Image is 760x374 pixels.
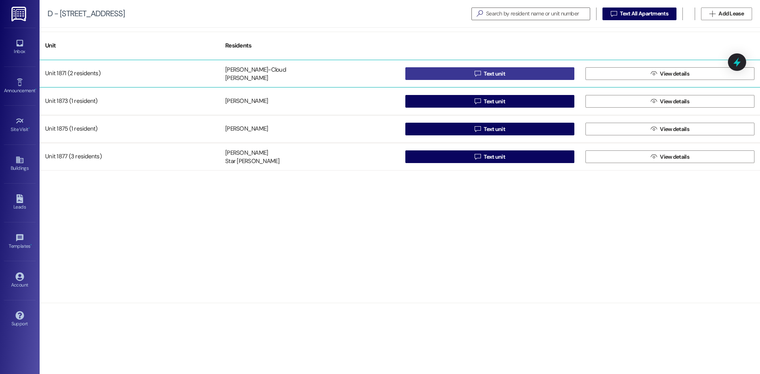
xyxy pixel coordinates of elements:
[4,114,36,136] a: Site Visit •
[709,11,715,17] i: 
[30,242,32,248] span: •
[620,9,668,18] span: Text All Apartments
[602,8,676,20] button: Text All Apartments
[475,154,481,160] i: 
[660,70,689,78] span: View details
[585,67,754,80] button: View details
[585,95,754,108] button: View details
[484,153,505,161] span: Text unit
[484,125,505,133] span: Text unit
[225,125,268,133] div: [PERSON_NAME]
[660,125,689,133] span: View details
[660,97,689,106] span: View details
[651,126,657,132] i: 
[405,67,574,80] button: Text unit
[40,121,220,137] div: Unit 1875 (1 resident)
[651,154,657,160] i: 
[4,270,36,291] a: Account
[718,9,744,18] span: Add Lease
[35,87,36,92] span: •
[4,231,36,252] a: Templates •
[473,9,486,18] i: 
[475,70,481,77] i: 
[4,36,36,58] a: Inbox
[225,97,268,106] div: [PERSON_NAME]
[405,95,574,108] button: Text unit
[701,8,752,20] button: Add Lease
[225,66,286,74] div: [PERSON_NAME]-Cloud
[405,150,574,163] button: Text unit
[475,98,481,104] i: 
[47,9,125,18] div: D - [STREET_ADDRESS]
[4,153,36,175] a: Buildings
[484,97,505,106] span: Text unit
[220,36,400,55] div: Residents
[484,70,505,78] span: Text unit
[11,7,28,21] img: ResiDesk Logo
[40,36,220,55] div: Unit
[585,150,754,163] button: View details
[585,123,754,135] button: View details
[40,66,220,82] div: Unit 1871 (2 residents)
[28,125,30,131] span: •
[40,93,220,109] div: Unit 1873 (1 resident)
[486,8,590,19] input: Search by resident name or unit number
[40,149,220,165] div: Unit 1877 (3 residents)
[660,153,689,161] span: View details
[651,98,657,104] i: 
[651,70,657,77] i: 
[611,11,617,17] i: 
[475,126,481,132] i: 
[225,158,280,166] div: Star [PERSON_NAME]
[4,192,36,213] a: Leads
[225,74,268,83] div: [PERSON_NAME]
[225,149,268,157] div: [PERSON_NAME]
[4,309,36,330] a: Support
[405,123,574,135] button: Text unit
